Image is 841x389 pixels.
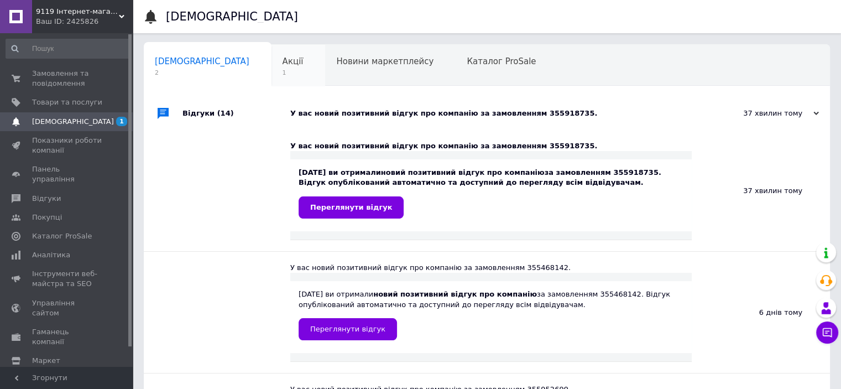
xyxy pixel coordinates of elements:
div: У вас новий позитивний відгук про компанію за замовленням 355918735. [290,108,708,118]
div: У вас новий позитивний відгук про компанію за замовленням 355918735. [290,141,692,151]
span: 1 [116,117,127,126]
span: Інструменти веб-майстра та SEO [32,269,102,289]
span: Акції [283,56,304,66]
span: Новини маркетплейсу [336,56,433,66]
span: Переглянути відгук [310,203,392,211]
h1: [DEMOGRAPHIC_DATA] [166,10,298,23]
span: [DEMOGRAPHIC_DATA] [155,56,249,66]
span: [DEMOGRAPHIC_DATA] [32,117,114,127]
span: Каталог ProSale [32,231,92,241]
input: Пошук [6,39,130,59]
div: [DATE] ви отримали за замовленням 355918735. Відгук опублікований автоматично та доступний до пер... [299,168,683,218]
span: Маркет [32,356,60,366]
div: [DATE] ви отримали за замовленням 355468142. Відгук опублікований автоматично та доступний до пер... [299,289,683,340]
span: 2 [155,69,249,77]
div: Відгуки [182,97,290,130]
span: Покупці [32,212,62,222]
a: Переглянути відгук [299,196,404,219]
span: Переглянути відгук [310,325,385,333]
span: Відгуки [32,194,61,204]
div: У вас новий позитивний відгук про компанію за замовленням 355468142. [290,263,692,273]
span: Товари та послуги [32,97,102,107]
span: 1 [283,69,304,77]
span: Гаманець компанії [32,327,102,347]
span: Аналітика [32,250,70,260]
button: Чат з покупцем [816,321,838,344]
div: 37 хвилин тому [708,108,819,118]
span: (14) [217,109,234,117]
div: Ваш ID: 2425826 [36,17,133,27]
div: 6 днів тому [692,252,830,373]
span: 9119 Інтернет-магазин [36,7,119,17]
b: новий позитивний відгук про компанію [373,290,537,298]
span: Показники роботи компанії [32,136,102,155]
span: Управління сайтом [32,298,102,318]
span: Замовлення та повідомлення [32,69,102,89]
span: Панель управління [32,164,102,184]
span: Каталог ProSale [467,56,536,66]
a: Переглянути відгук [299,318,397,340]
div: 37 хвилин тому [692,130,830,251]
b: новий позитивний відгук про компанію [381,168,545,177]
